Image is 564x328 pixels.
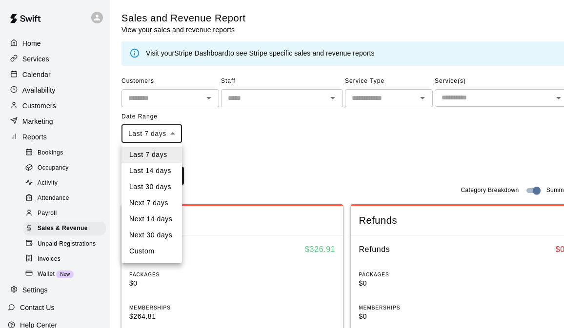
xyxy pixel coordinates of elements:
li: Next 7 days [121,195,182,211]
li: Last 14 days [121,163,182,179]
li: Last 7 days [121,147,182,163]
li: Next 30 days [121,227,182,243]
li: Next 14 days [121,211,182,227]
li: Custom [121,243,182,259]
li: Last 30 days [121,179,182,195]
